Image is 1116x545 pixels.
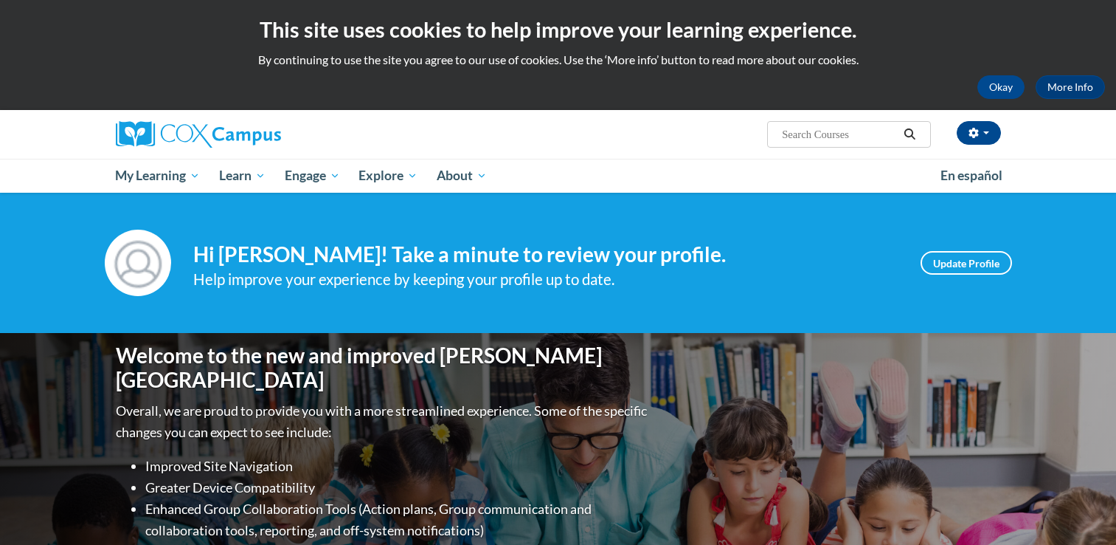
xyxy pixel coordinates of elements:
p: By continuing to use the site you agree to our use of cookies. Use the ‘More info’ button to read... [11,52,1105,68]
a: My Learning [106,159,210,193]
button: Okay [977,75,1025,99]
span: Engage [285,167,340,185]
h1: Welcome to the new and improved [PERSON_NAME][GEOGRAPHIC_DATA] [116,343,651,393]
span: En español [940,168,1002,183]
div: Help improve your experience by keeping your profile up to date. [193,267,898,292]
span: Explore [358,167,417,185]
button: Account Settings [957,121,1001,145]
img: Profile Image [105,230,171,296]
a: Explore [349,159,427,193]
li: Greater Device Compatibility [145,477,651,498]
span: Learn [219,167,266,185]
a: More Info [1036,75,1105,99]
span: About [437,167,487,185]
input: Search Courses [780,126,898,143]
a: En español [931,160,1012,191]
a: Update Profile [921,251,1012,275]
a: About [427,159,496,193]
li: Improved Site Navigation [145,456,651,477]
h4: Hi [PERSON_NAME]! Take a minute to review your profile. [193,242,898,267]
a: Learn [209,159,275,193]
h2: This site uses cookies to help improve your learning experience. [11,15,1105,44]
p: Overall, we are proud to provide you with a more streamlined experience. Some of the specific cha... [116,400,651,443]
img: Cox Campus [116,121,281,148]
li: Enhanced Group Collaboration Tools (Action plans, Group communication and collaboration tools, re... [145,498,651,541]
span: My Learning [115,167,200,185]
a: Engage [275,159,350,193]
button: Search [898,126,921,143]
iframe: Button to launch messaging window [1057,486,1104,533]
div: Main menu [94,159,1023,193]
a: Cox Campus [116,121,396,148]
